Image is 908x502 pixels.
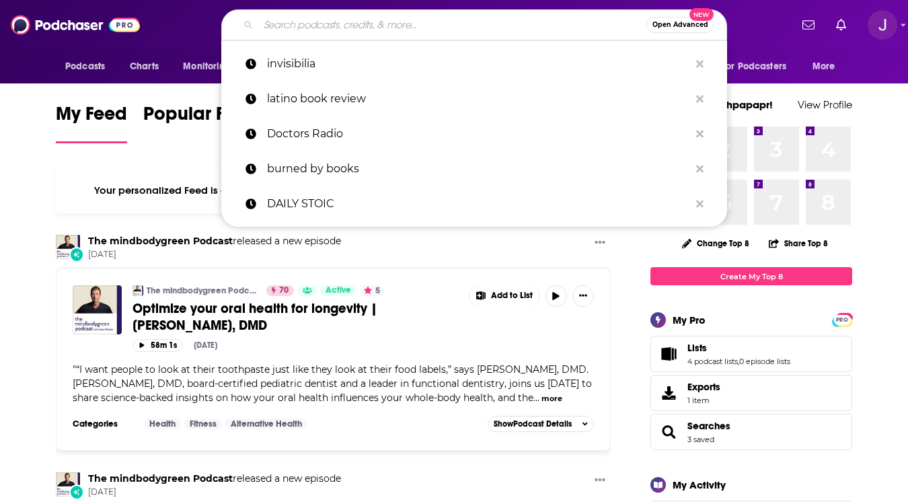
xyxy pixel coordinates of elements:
span: Searches [650,414,852,450]
div: [DATE] [194,340,217,350]
span: Lists [650,336,852,372]
h3: released a new episode [88,472,341,485]
a: Searches [687,420,730,432]
span: Monitoring [183,57,231,76]
span: [DATE] [88,249,341,260]
span: My Feed [56,102,127,133]
span: Exports [655,384,682,402]
a: Doctors Radio [221,116,727,151]
a: Health [144,419,181,429]
a: Show notifications dropdown [831,13,852,36]
img: The mindbodygreen Podcast [133,285,143,296]
button: Show profile menu [868,10,897,40]
span: Exports [687,381,720,393]
p: DAILY STOIC [267,186,689,221]
span: For Podcasters [722,57,786,76]
button: Change Top 8 [674,235,757,252]
span: “I want people to look at their toothpaste just like they look at their food labels,” says [PERSO... [73,363,592,404]
h3: released a new episode [88,235,341,248]
span: , [738,357,739,366]
a: invisibilia [221,46,727,81]
span: [DATE] [88,487,341,498]
img: The mindbodygreen Podcast [56,472,80,497]
a: Popular Feed [143,102,258,143]
button: Show More Button [572,285,594,307]
a: PRO [834,314,850,324]
a: latino book review [221,81,727,116]
span: Add to List [491,291,533,301]
span: More [812,57,835,76]
button: ShowPodcast Details [488,416,594,432]
span: Popular Feed [143,102,258,133]
h3: Categories [73,419,133,429]
span: Active [326,284,351,297]
button: Open AdvancedNew [646,17,714,33]
a: Charts [121,54,167,79]
a: Create My Top 8 [650,267,852,285]
a: The mindbodygreen Podcast [88,472,233,485]
a: 0 episode lists [739,357,790,366]
span: Podcasts [65,57,105,76]
p: invisibilia [267,46,689,81]
a: 4 podcast lists [687,357,738,366]
span: Charts [130,57,159,76]
img: User Profile [868,10,897,40]
img: The mindbodygreen Podcast [56,235,80,259]
a: Alternative Health [225,419,307,429]
button: 58m 1s [133,339,183,352]
img: Podchaser - Follow, Share and Rate Podcasts [11,12,140,38]
button: open menu [713,54,806,79]
button: Share Top 8 [768,230,829,256]
a: Optimize your oral health for longevity | [PERSON_NAME], DMD [133,300,459,334]
a: My Feed [56,102,127,143]
div: New Episode [69,485,84,499]
span: 1 item [687,396,720,405]
span: Show Podcast Details [494,419,572,429]
p: Doctors Radio [267,116,689,151]
span: Open Advanced [652,22,708,28]
span: New [689,8,714,21]
div: My Activity [673,478,726,491]
button: open menu [56,54,122,79]
button: more [541,393,562,404]
p: latino book review [267,81,689,116]
span: " [73,363,592,404]
span: Lists [687,342,707,354]
button: Show More Button [589,235,611,252]
button: Show More Button [589,472,611,489]
span: 70 [279,284,289,297]
div: Search podcasts, credits, & more... [221,9,727,40]
img: Optimize your oral health for longevity | Staci Whitman, DMD [73,285,122,334]
a: Searches [655,423,682,441]
div: Your personalized Feed is curated based on the Podcasts, Creators, Users, and Lists that you Follow. [56,168,611,213]
button: open menu [803,54,852,79]
a: View Profile [798,98,852,111]
a: Active [320,285,356,296]
button: open menu [174,54,248,79]
a: burned by books [221,151,727,186]
span: ... [533,392,539,404]
a: The mindbodygreen Podcast [147,285,258,296]
div: My Pro [673,314,706,326]
div: New Episode [69,247,84,262]
a: Show notifications dropdown [797,13,820,36]
a: 70 [266,285,294,296]
input: Search podcasts, credits, & more... [258,14,646,36]
button: 5 [360,285,384,296]
span: Logged in as josephpapapr [868,10,897,40]
button: Show More Button [469,285,539,307]
a: 3 saved [687,435,714,444]
span: Optimize your oral health for longevity | [PERSON_NAME], DMD [133,300,377,334]
a: Fitness [184,419,222,429]
a: Exports [650,375,852,411]
span: PRO [834,315,850,325]
a: DAILY STOIC [221,186,727,221]
a: The mindbodygreen Podcast [88,235,233,247]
